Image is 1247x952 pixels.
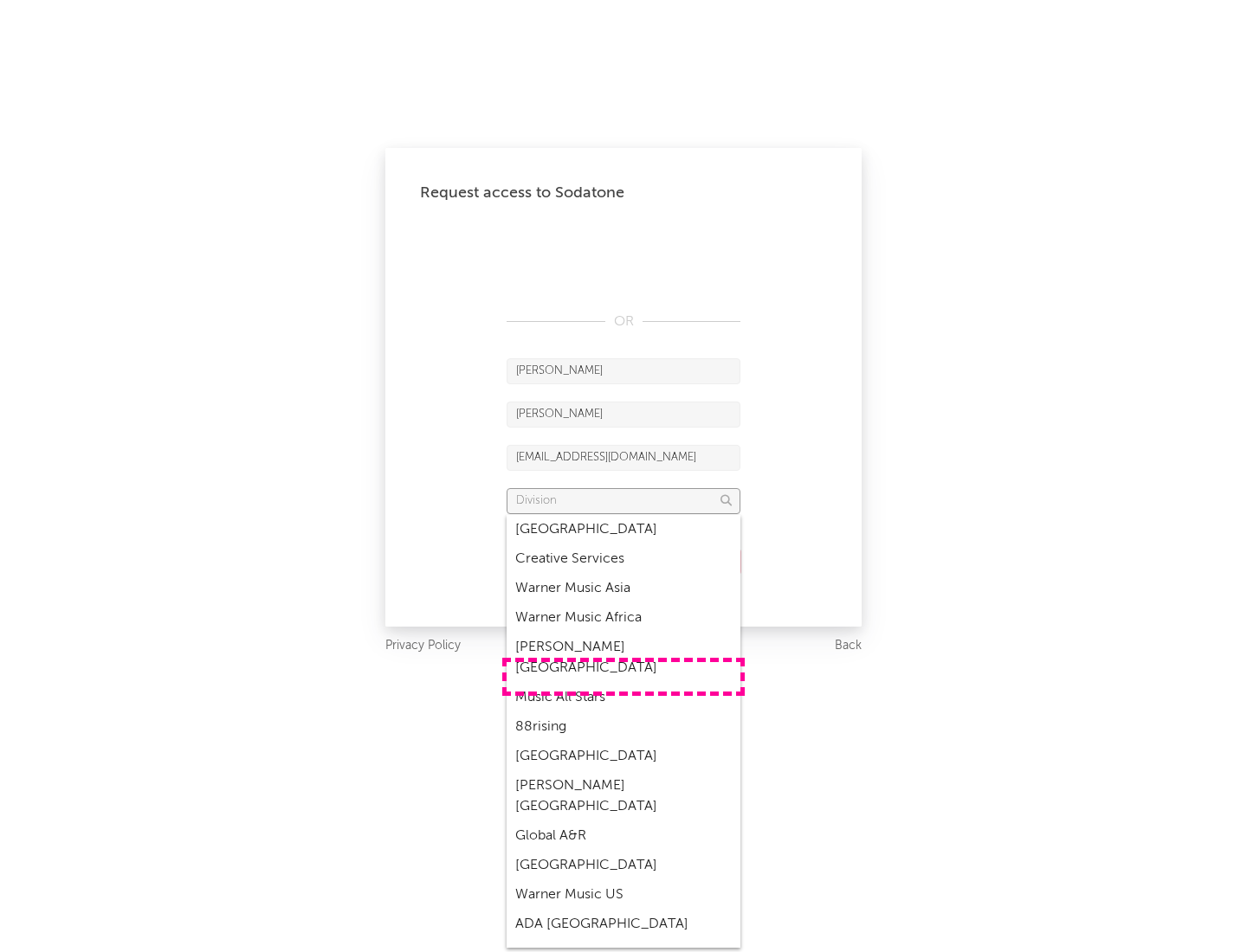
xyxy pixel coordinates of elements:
[507,683,740,712] div: Music All Stars
[507,880,740,910] div: Warner Music US
[507,712,740,742] div: 88rising
[507,910,740,939] div: ADA [GEOGRAPHIC_DATA]
[507,851,740,880] div: [GEOGRAPHIC_DATA]
[507,574,740,603] div: Warner Music Asia
[507,358,740,384] input: First Name
[507,445,740,471] input: Email
[507,771,740,821] div: [PERSON_NAME] [GEOGRAPHIC_DATA]
[835,635,862,657] a: Back
[507,633,740,683] div: [PERSON_NAME] [GEOGRAPHIC_DATA]
[507,402,740,428] input: Last Name
[507,312,740,332] div: OR
[507,742,740,771] div: [GEOGRAPHIC_DATA]
[507,515,740,544] div: [GEOGRAPHIC_DATA]
[507,544,740,574] div: Creative Services
[507,821,740,851] div: Global A&R
[507,488,740,514] input: Division
[420,183,827,203] div: Request access to Sodatone
[385,635,461,657] a: Privacy Policy
[507,603,740,633] div: Warner Music Africa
